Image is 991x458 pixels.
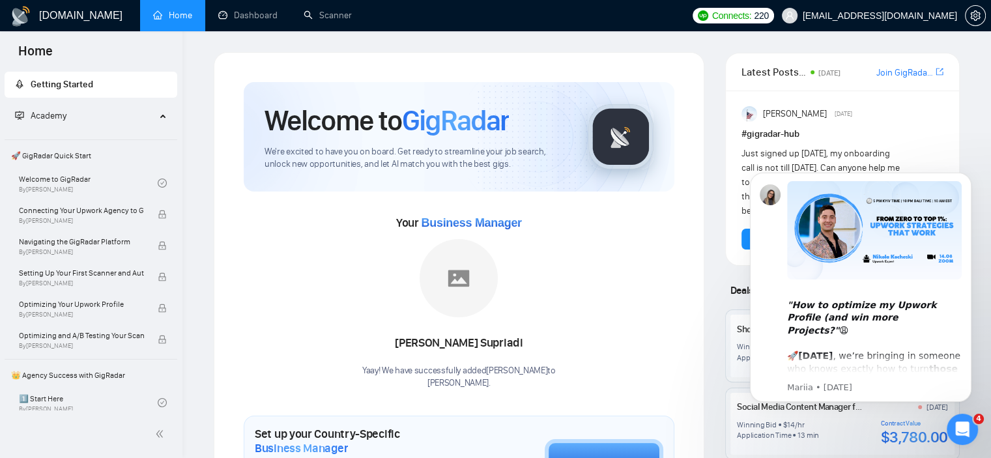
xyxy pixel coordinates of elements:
span: lock [158,335,167,344]
span: lock [158,210,167,219]
span: setting [966,10,985,21]
span: check-circle [158,398,167,407]
iframe: Intercom notifications message [730,153,991,423]
img: placeholder.png [420,239,498,317]
a: 1️⃣ Start HereBy[PERSON_NAME] [19,388,158,417]
div: 14 [787,420,795,430]
div: Just signed up [DATE], my onboarding call is not till [DATE]. Can anyone help me to get started t... [741,147,903,218]
div: Winning Bid [737,420,776,430]
span: user [785,11,794,20]
span: 220 [754,8,768,23]
span: rocket [15,79,24,89]
a: Join GigRadar Slack Community [876,66,933,80]
button: setting [965,5,986,26]
span: Getting Started [31,79,93,90]
span: lock [158,241,167,250]
span: Deals closed by similar GigRadar users [725,279,902,302]
span: Business Manager [255,441,348,455]
div: Application Time [737,430,791,440]
span: 👑 Agency Success with GigRadar [6,362,176,388]
span: Optimizing Your Upwork Profile [19,298,144,311]
span: We're excited to have you on board. Get ready to streamline your job search, unlock new opportuni... [265,146,567,171]
span: By [PERSON_NAME] [19,342,144,350]
span: Connects: [712,8,751,23]
span: By [PERSON_NAME] [19,248,144,256]
span: export [936,66,943,77]
iframe: Intercom live chat [947,414,978,445]
span: Business Manager [421,216,521,229]
span: check-circle [158,179,167,188]
span: By [PERSON_NAME] [19,311,144,319]
span: Connecting Your Upwork Agency to GigRadar [19,204,144,217]
span: Latest Posts from the GigRadar Community [741,64,807,80]
img: Anisuzzaman Khan [741,106,757,122]
div: Yaay! We have successfully added [PERSON_NAME] to [362,365,556,390]
li: Getting Started [5,72,177,98]
span: GigRadar [402,103,509,138]
img: logo [10,6,31,27]
a: Welcome to GigRadarBy[PERSON_NAME] [19,169,158,197]
span: 🚀 GigRadar Quick Start [6,143,176,169]
span: Your [396,216,522,230]
span: [DATE] [835,108,852,120]
div: Contract Value [881,420,948,427]
h1: Set up your Country-Specific [255,427,480,455]
span: [PERSON_NAME] [762,107,826,121]
a: dashboardDashboard [218,10,278,21]
span: fund-projection-screen [15,111,24,120]
span: [DATE] [818,68,840,78]
a: searchScanner [304,10,352,21]
span: Academy [31,110,66,121]
span: lock [158,304,167,313]
h1: # gigradar-hub [741,127,943,141]
img: gigradar-logo.png [588,104,653,169]
span: By [PERSON_NAME] [19,217,144,225]
p: [PERSON_NAME] . [362,377,556,390]
h1: Welcome to [265,103,509,138]
span: Setting Up Your First Scanner and Auto-Bidder [19,266,144,279]
div: 13 min [797,430,819,440]
span: lock [158,272,167,281]
a: homeHome [153,10,192,21]
span: 4 [973,414,984,424]
span: Optimizing and A/B Testing Your Scanner for Better Results [19,329,144,342]
span: double-left [155,427,168,440]
a: export [936,66,943,78]
div: $ [783,420,788,430]
a: setting [965,10,986,21]
img: upwork-logo.png [698,10,708,21]
span: By [PERSON_NAME] [19,279,144,287]
div: [PERSON_NAME] Supriadi [362,332,556,354]
span: Home [8,42,63,69]
span: Navigating the GigRadar Platform [19,235,144,248]
div: $3,780.00 [881,427,948,447]
div: /hr [795,420,804,430]
span: Academy [15,110,66,121]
